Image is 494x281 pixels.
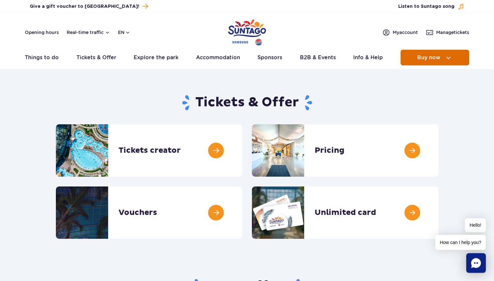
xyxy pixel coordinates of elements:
a: Park of Poland [228,16,266,46]
a: Things to do [25,50,59,65]
h1: Tickets & Offer [56,94,438,111]
a: Explore the park [134,50,178,65]
span: Hello! [465,218,486,232]
span: How can I help you? [435,235,486,250]
button: Real-time traffic [67,30,110,35]
span: Buy now [417,55,440,61]
a: Sponsors [257,50,282,65]
span: Listen to Suntago song [398,3,454,10]
a: Give a gift voucher to [GEOGRAPHIC_DATA]! [30,2,148,11]
a: Myaccount [382,28,418,36]
a: Info & Help [353,50,383,65]
span: My account [393,29,418,36]
a: Accommodation [196,50,240,65]
button: Buy now [401,50,469,65]
button: en [118,29,130,36]
span: Manage tickets [436,29,469,36]
span: Give a gift voucher to [GEOGRAPHIC_DATA]! [30,3,139,10]
button: Listen to Suntago song [398,3,464,10]
div: Chat [466,253,486,273]
a: Managetickets [426,28,469,36]
a: Tickets & Offer [76,50,116,65]
a: Opening hours [25,29,59,36]
a: B2B & Events [300,50,336,65]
